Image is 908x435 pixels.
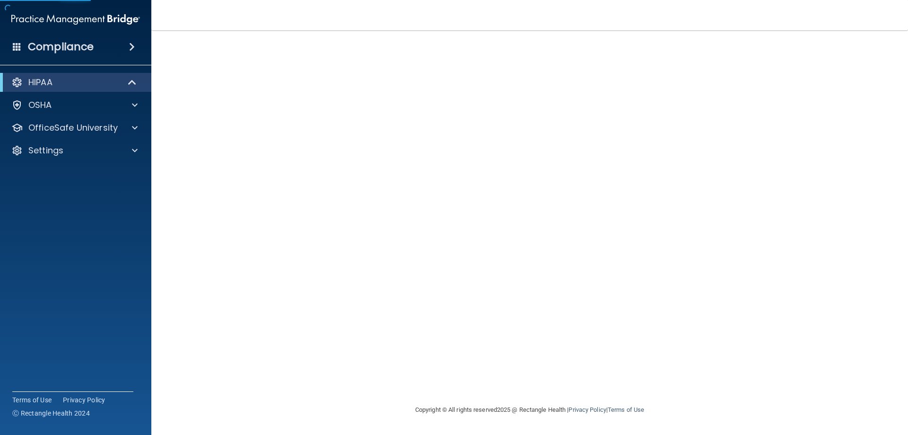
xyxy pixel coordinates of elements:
[11,99,138,111] a: OSHA
[28,99,52,111] p: OSHA
[28,77,52,88] p: HIPAA
[28,145,63,156] p: Settings
[28,40,94,53] h4: Compliance
[28,122,118,133] p: OfficeSafe University
[608,406,644,413] a: Terms of Use
[568,406,606,413] a: Privacy Policy
[357,395,702,425] div: Copyright © All rights reserved 2025 @ Rectangle Health | |
[63,395,105,405] a: Privacy Policy
[12,395,52,405] a: Terms of Use
[11,10,140,29] img: PMB logo
[12,408,90,418] span: Ⓒ Rectangle Health 2024
[11,77,137,88] a: HIPAA
[11,122,138,133] a: OfficeSafe University
[11,145,138,156] a: Settings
